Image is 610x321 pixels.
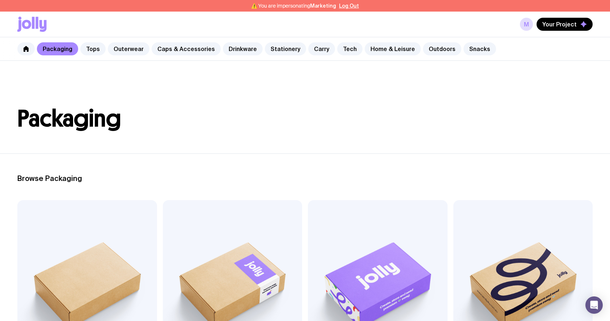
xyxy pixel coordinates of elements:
a: M [520,18,533,31]
a: Outerwear [108,42,149,55]
span: Your Project [542,21,577,28]
h2: Browse Packaging [17,174,593,183]
button: Your Project [537,18,593,31]
div: Open Intercom Messenger [585,296,603,314]
a: Caps & Accessories [152,42,221,55]
a: Snacks [463,42,496,55]
a: Stationery [265,42,306,55]
a: Packaging [37,42,78,55]
button: Log Out [339,3,359,9]
a: Home & Leisure [365,42,421,55]
span: Marketing [310,3,336,9]
span: ⚠️ You are impersonating [251,3,336,9]
a: Carry [308,42,335,55]
a: Tops [80,42,106,55]
h1: Packaging [17,107,593,130]
a: Drinkware [223,42,263,55]
a: Outdoors [423,42,461,55]
a: Tech [337,42,363,55]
